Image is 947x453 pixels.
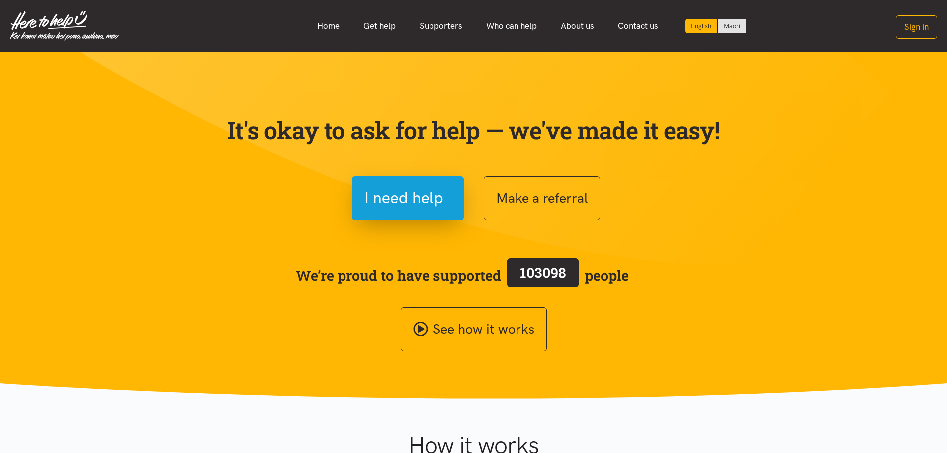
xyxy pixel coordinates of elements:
button: Make a referral [484,176,600,220]
img: Home [10,11,119,41]
a: Home [305,15,351,37]
span: We’re proud to have supported people [296,256,629,295]
a: Switch to Te Reo Māori [718,19,746,33]
div: Language toggle [685,19,747,33]
a: Supporters [408,15,474,37]
span: I need help [364,185,443,211]
a: Contact us [606,15,670,37]
button: Sign in [896,15,937,39]
a: 103098 [501,256,585,295]
button: I need help [352,176,464,220]
span: 103098 [520,263,566,282]
a: About us [549,15,606,37]
p: It's okay to ask for help — we've made it easy! [225,116,722,145]
div: Current language [685,19,718,33]
a: Who can help [474,15,549,37]
a: See how it works [401,307,547,352]
a: Get help [351,15,408,37]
